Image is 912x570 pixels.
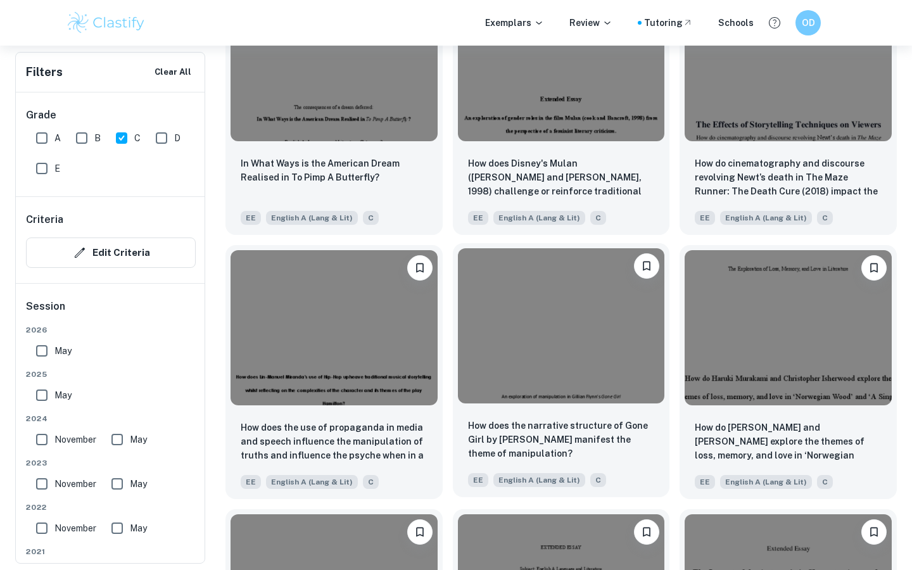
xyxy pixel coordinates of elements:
[54,521,96,535] span: November
[407,519,433,545] button: Bookmark
[644,16,693,30] a: Tutoring
[634,519,659,545] button: Bookmark
[266,475,358,489] span: English A (Lang & Lit)
[468,156,655,199] p: How does Disney's Mulan (Cook and Bancroft, 1998) challenge or reinforce traditional gender roles?
[130,477,147,491] span: May
[26,369,196,380] span: 2025
[26,108,196,123] h6: Grade
[26,457,196,469] span: 2023
[861,519,887,545] button: Bookmark
[764,12,785,34] button: Help and Feedback
[680,245,897,499] a: BookmarkHow do Haruki Murakami and Christopher Isherwood explore the themes of loss, memory, and ...
[861,255,887,281] button: Bookmark
[26,63,63,81] h6: Filters
[720,475,812,489] span: English A (Lang & Lit)
[493,211,585,225] span: English A (Lang & Lit)
[26,237,196,268] button: Edit Criteria
[54,433,96,446] span: November
[363,475,379,489] span: C
[695,475,715,489] span: EE
[468,473,488,487] span: EE
[151,63,194,82] button: Clear All
[54,344,72,358] span: May
[795,10,821,35] button: OD
[407,255,433,281] button: Bookmark
[718,16,754,30] a: Schools
[590,211,606,225] span: C
[231,250,438,405] img: English A (Lang & Lit) EE example thumbnail: How does the use of propaganda in media
[695,156,882,199] p: How do cinematography and discourse revolving Newt’s death in The Maze Runner: The Death Cure (20...
[485,16,544,30] p: Exemplars
[94,131,101,145] span: B
[801,16,816,30] h6: OD
[241,421,427,464] p: How does the use of propaganda in media and speech influence the manipulation of truths and influ...
[26,324,196,336] span: 2026
[685,250,892,405] img: English A (Lang & Lit) EE example thumbnail: How do Haruki Murakami and Christopher I
[590,473,606,487] span: C
[241,156,427,184] p: In What Ways is the American Dream Realised in To Pimp A Butterfly?
[54,477,96,491] span: November
[241,211,261,225] span: EE
[720,211,812,225] span: English A (Lang & Lit)
[493,473,585,487] span: English A (Lang & Lit)
[130,433,147,446] span: May
[817,211,833,225] span: C
[468,211,488,225] span: EE
[634,253,659,279] button: Bookmark
[458,248,665,403] img: English A (Lang & Lit) EE example thumbnail: How does the narrative structure of Gone
[54,161,60,175] span: E
[695,211,715,225] span: EE
[134,131,141,145] span: C
[174,131,180,145] span: D
[26,299,196,324] h6: Session
[54,131,61,145] span: A
[54,388,72,402] span: May
[817,475,833,489] span: C
[266,211,358,225] span: English A (Lang & Lit)
[26,546,196,557] span: 2021
[66,10,146,35] img: Clastify logo
[26,502,196,513] span: 2022
[695,421,882,464] p: How do Haruki Murakami and Christopher Isherwood explore the themes of loss, memory, and love in ...
[241,475,261,489] span: EE
[363,211,379,225] span: C
[468,419,655,460] p: How does the narrative structure of Gone Girl by Gillian Flynn manifest the theme of manipulation?
[453,245,670,499] a: BookmarkHow does the narrative structure of Gone Girl by Gillian Flynn manifest the theme of mani...
[569,16,612,30] p: Review
[130,521,147,535] span: May
[26,413,196,424] span: 2024
[26,212,63,227] h6: Criteria
[225,245,443,499] a: BookmarkHow does the use of propaganda in media and speech influence the manipulation of truths a...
